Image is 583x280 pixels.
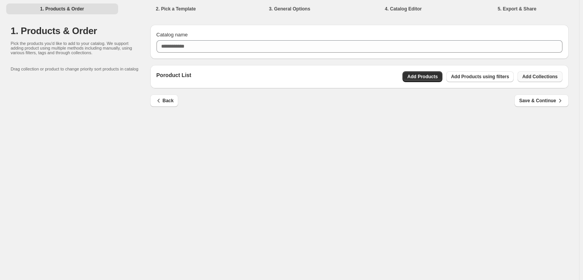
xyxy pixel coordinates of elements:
p: Poroduct List [156,71,191,82]
p: Pick the products you'd like to add to your catalog. We support adding product using multiple met... [11,41,135,55]
button: Add Products [402,71,442,82]
p: Drag collection or product to change priority sort products in catalog [11,67,150,71]
h1: 1. Products & Order [11,25,150,37]
span: Save & Continue [519,97,564,105]
button: Back [150,94,179,107]
button: Add Products using filters [446,71,514,82]
button: Save & Continue [514,94,568,107]
span: Add Collections [522,74,557,80]
span: Add Products [407,74,438,80]
button: Add Collections [518,71,562,82]
span: Catalog name [156,32,188,38]
span: Back [155,97,174,105]
span: Add Products using filters [451,74,509,80]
